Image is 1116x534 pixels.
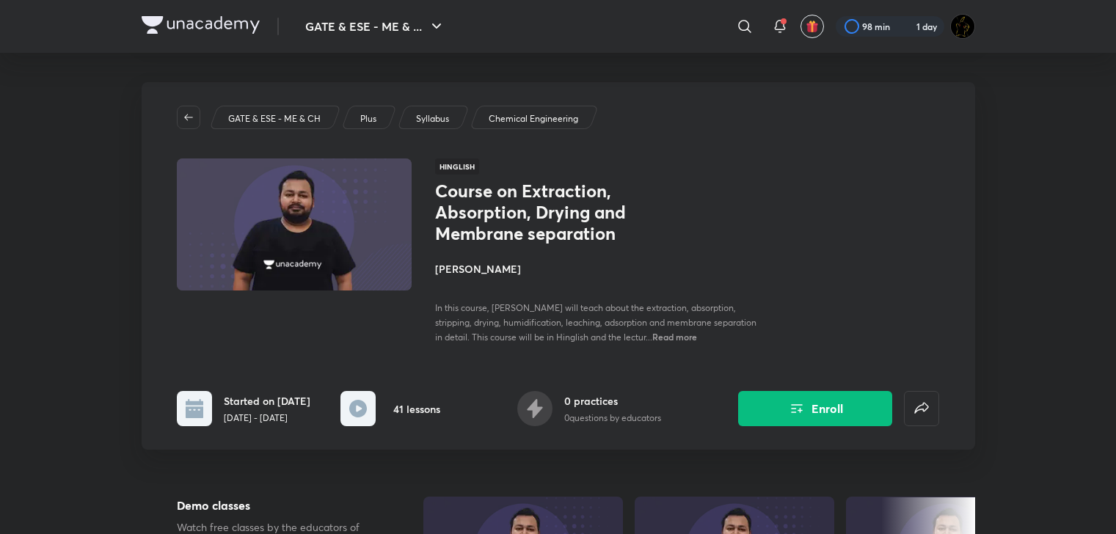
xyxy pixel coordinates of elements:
a: Plus [357,112,379,125]
h1: Course on Extraction, Absorption, Drying and Membrane separation [435,180,675,244]
a: Company Logo [142,16,260,37]
h6: Started on [DATE] [224,393,310,409]
img: Company Logo [142,16,260,34]
img: Ranit Maity01 [950,14,975,39]
span: Hinglish [435,158,479,175]
p: Plus [360,112,376,125]
button: GATE & ESE - ME & ... [296,12,454,41]
p: Syllabus [416,112,449,125]
h5: Demo classes [177,497,376,514]
h6: 0 practices [564,393,661,409]
a: Chemical Engineering [486,112,580,125]
img: Thumbnail [174,157,413,292]
span: In this course, [PERSON_NAME] will teach about the extraction, absorption, stripping, drying, hum... [435,302,756,343]
a: GATE & ESE - ME & CH [225,112,323,125]
img: avatar [806,20,819,33]
button: Enroll [738,391,892,426]
a: Syllabus [413,112,451,125]
button: avatar [800,15,824,38]
span: Read more [652,331,697,343]
button: false [904,391,939,426]
p: 0 questions by educators [564,412,661,425]
img: streak [899,19,913,34]
h6: 41 lessons [393,401,440,417]
p: [DATE] - [DATE] [224,412,310,425]
p: Chemical Engineering [489,112,578,125]
p: GATE & ESE - ME & CH [228,112,321,125]
h4: [PERSON_NAME] [435,261,764,277]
